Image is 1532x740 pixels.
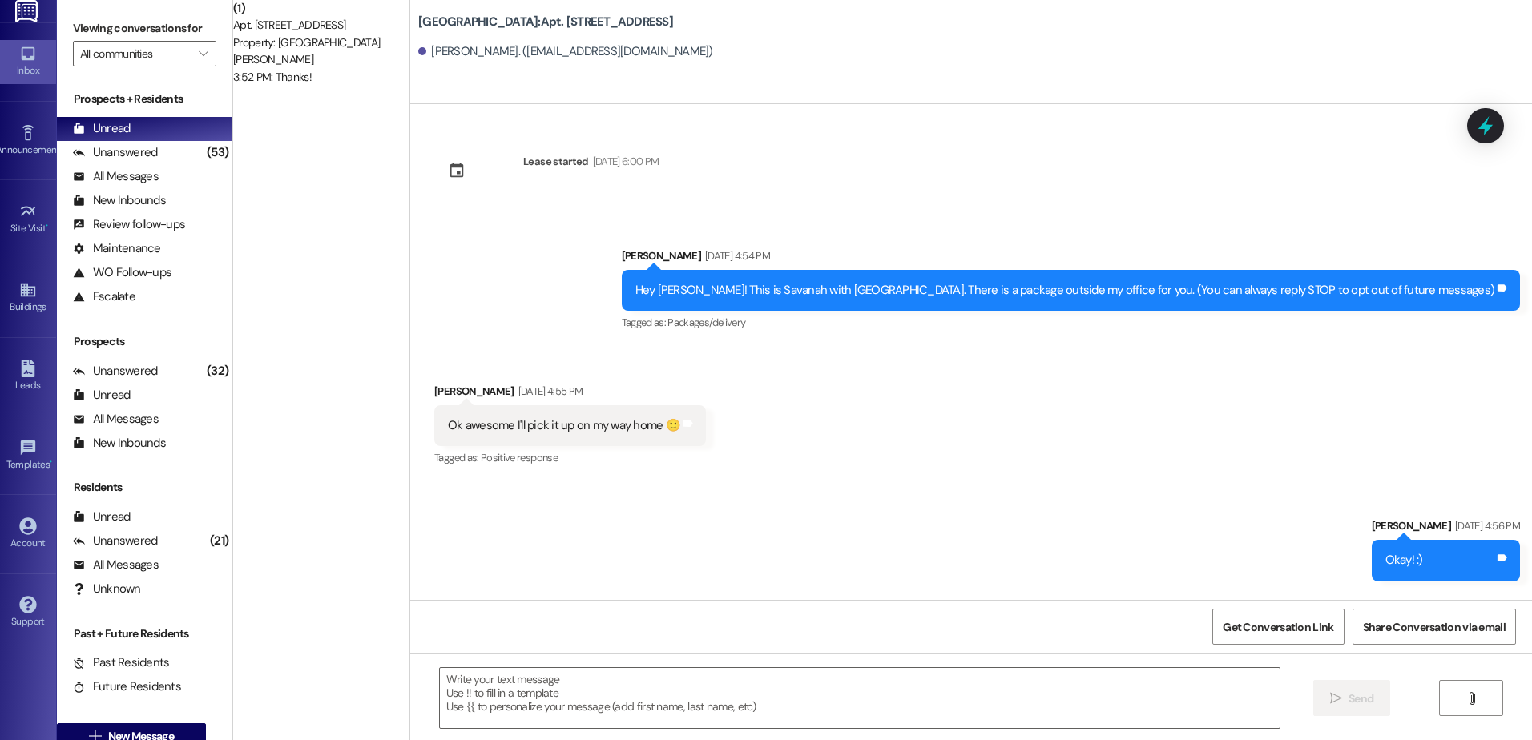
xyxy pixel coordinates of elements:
[589,153,659,170] div: [DATE] 6:00 PM
[418,43,713,60] div: [PERSON_NAME]. ([EMAIL_ADDRESS][DOMAIN_NAME])
[1363,621,1506,633] span: Share Conversation via email
[73,411,159,428] div: All Messages
[73,192,166,209] div: New Inbounds
[233,34,409,51] div: Property: [GEOGRAPHIC_DATA]
[73,557,159,573] div: All Messages
[233,70,312,84] div: 3:52 PM: Thanks!
[73,144,158,161] div: Unanswered
[1385,552,1423,569] div: Okay! :)
[635,282,1495,299] div: Hey [PERSON_NAME]! This is Savanah with [GEOGRAPHIC_DATA]. There is a package outside my office f...
[1372,517,1520,540] div: [PERSON_NAME]
[1349,693,1373,704] span: Send
[514,383,583,400] div: [DATE] 4:55 PM
[57,625,232,642] div: Past + Future Residents
[80,41,191,66] input: All communities
[203,359,232,384] div: (32)
[73,654,170,671] div: Past Residents
[73,581,141,597] div: Unknown
[667,316,745,329] span: Packages/delivery
[1451,517,1520,534] div: [DATE] 4:56 PM
[233,17,409,34] div: Apt. [STREET_ADDRESS]
[73,168,159,185] div: All Messages
[57,90,232,107] div: Prospects + Residents
[1212,609,1344,645] button: Get Conversation Link
[73,288,135,305] div: Escalate
[73,264,171,281] div: WO Follow-ups
[73,509,131,525] div: Unread
[73,435,166,452] div: New Inbounds
[523,153,589,170] div: Lease started
[199,47,208,60] i: 
[418,14,673,30] b: [GEOGRAPHIC_DATA]: Apt. [STREET_ADDRESS]
[73,387,131,404] div: Unread
[448,417,680,434] div: Ok awesome I'll pick it up on my way home 🙂
[73,120,131,137] div: Unread
[434,446,706,469] div: Tagged as:
[233,52,313,66] span: [PERSON_NAME]
[622,311,1521,334] div: Tagged as:
[481,451,558,465] span: Positive response
[1353,609,1516,645] button: Share Conversation via email
[73,363,158,380] div: Unanswered
[1313,680,1391,716] button: Send
[1223,621,1333,633] span: Get Conversation Link
[50,456,52,468] span: •
[73,16,216,41] label: Viewing conversations for
[701,247,770,264] div: [DATE] 4:54 PM
[57,479,232,496] div: Residents
[622,247,1521,270] div: [PERSON_NAME]
[46,220,48,231] span: •
[434,383,706,405] div: [PERSON_NAME]
[73,216,185,233] div: Review follow-ups
[1465,692,1478,705] i: 
[206,529,232,553] div: (21)
[1330,692,1342,705] i: 
[233,1,245,15] b: ( 1 )
[203,140,232,165] div: (53)
[73,533,158,549] div: Unanswered
[73,678,181,695] div: Future Residents
[73,240,161,257] div: Maintenance
[57,333,232,350] div: Prospects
